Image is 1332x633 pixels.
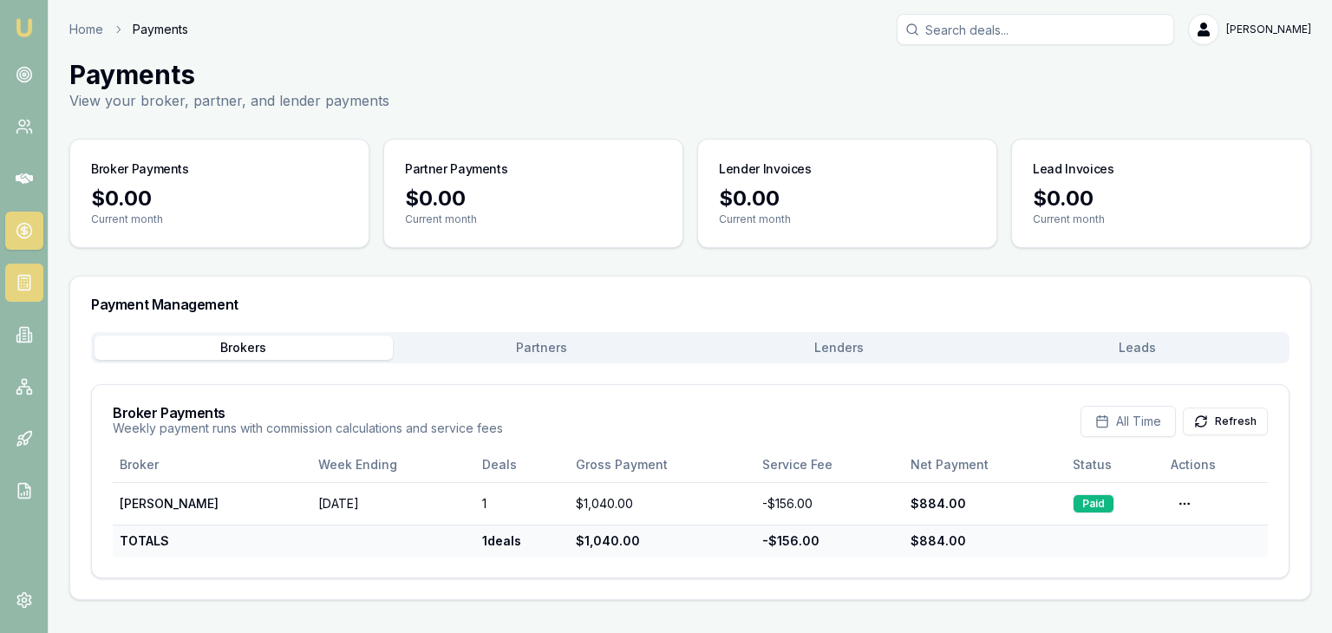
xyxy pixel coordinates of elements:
div: [PERSON_NAME] [120,495,304,512]
button: All Time [1081,406,1176,437]
button: Leads [989,336,1287,360]
div: TOTALS [120,532,304,550]
a: Home [69,21,103,38]
div: Paid [1073,494,1114,513]
th: Service Fee [755,447,904,482]
button: Partners [393,336,691,360]
p: Current month [719,212,976,226]
div: $0.00 [1033,185,1290,212]
th: Status [1066,447,1164,482]
th: Gross Payment [569,447,755,482]
th: Broker [113,447,311,482]
h3: Broker Payments [91,160,189,178]
p: Weekly payment runs with commission calculations and service fees [113,420,503,437]
div: $0.00 [405,185,662,212]
div: - $156.00 [762,532,897,550]
span: All Time [1116,413,1161,430]
h3: Partner Payments [405,160,507,178]
div: $1,040.00 [576,532,748,550]
img: emu-icon-u.png [14,17,35,38]
p: View your broker, partner, and lender payments [69,90,389,111]
h3: Payment Management [91,297,1290,311]
div: 1 deals [482,532,562,550]
th: Net Payment [904,447,1066,482]
button: Brokers [95,336,393,360]
nav: breadcrumb [69,21,188,38]
div: $0.00 [719,185,976,212]
div: $884.00 [911,495,1059,512]
div: $0.00 [91,185,348,212]
button: Lenders [690,336,989,360]
th: Deals [475,447,569,482]
input: Search deals [897,14,1174,45]
th: Week Ending [311,447,475,482]
span: [PERSON_NAME] [1226,23,1311,36]
td: [DATE] [311,482,475,525]
div: 1 [482,495,562,512]
p: Current month [405,212,662,226]
th: Actions [1164,447,1268,482]
div: $884.00 [911,532,1059,550]
div: $1,040.00 [576,495,748,512]
p: Current month [1033,212,1290,226]
div: - $156.00 [762,495,897,512]
h3: Lead Invoices [1033,160,1113,178]
h1: Payments [69,59,389,90]
button: Refresh [1183,408,1268,435]
h3: Lender Invoices [719,160,812,178]
h3: Broker Payments [113,406,503,420]
p: Current month [91,212,348,226]
span: Payments [133,21,188,38]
